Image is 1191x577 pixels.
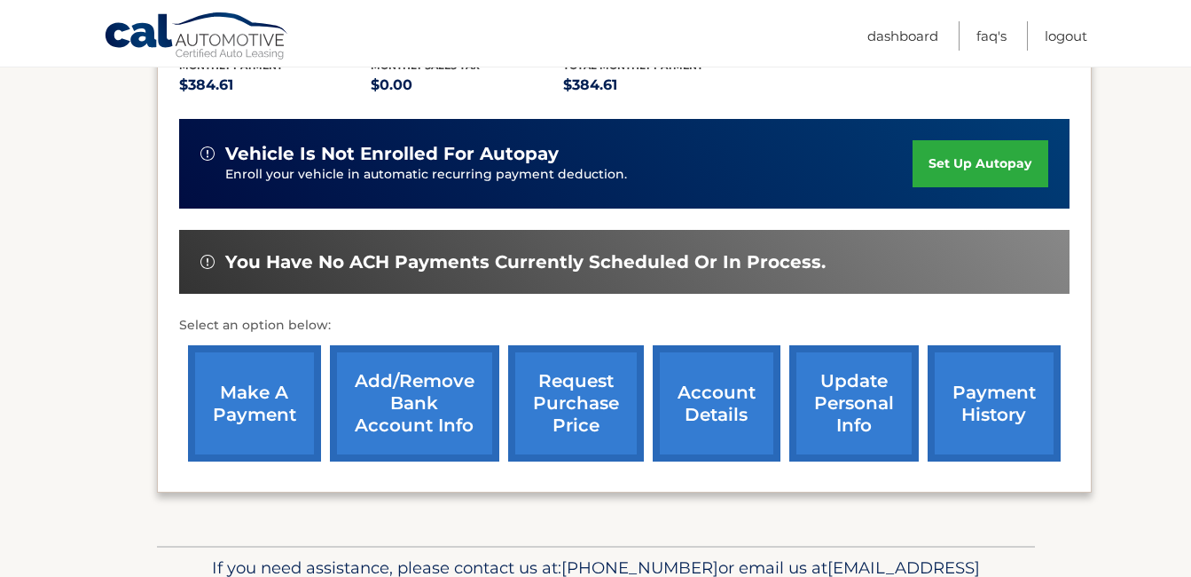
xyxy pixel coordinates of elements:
a: Logout [1045,21,1087,51]
a: FAQ's [976,21,1007,51]
p: $384.61 [563,73,756,98]
a: update personal info [789,345,919,462]
span: You have no ACH payments currently scheduled or in process. [225,251,826,273]
a: Add/Remove bank account info [330,345,499,462]
p: Select an option below: [179,315,1070,336]
a: request purchase price [508,345,644,462]
span: vehicle is not enrolled for autopay [225,143,559,165]
a: payment history [928,345,1061,462]
a: account details [653,345,780,462]
img: alert-white.svg [200,146,215,161]
a: make a payment [188,345,321,462]
img: alert-white.svg [200,255,215,269]
a: Cal Automotive [104,12,290,63]
a: set up autopay [913,140,1047,187]
a: Dashboard [867,21,938,51]
p: Enroll your vehicle in automatic recurring payment deduction. [225,165,913,185]
p: $384.61 [179,73,372,98]
p: $0.00 [371,73,563,98]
